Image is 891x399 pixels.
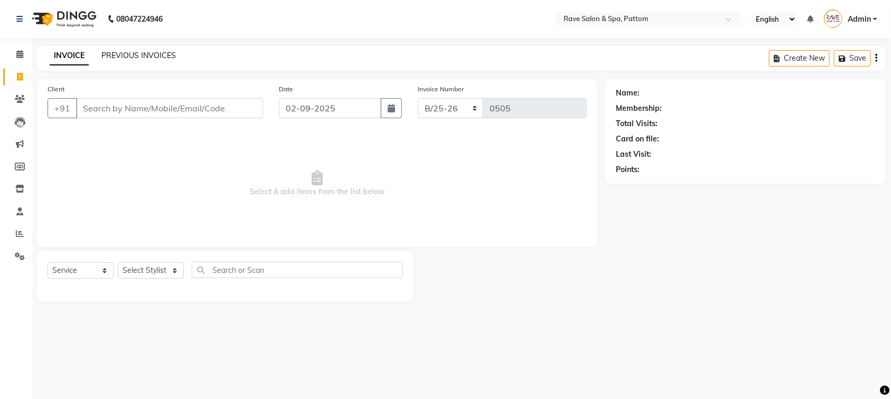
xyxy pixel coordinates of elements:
[116,4,163,34] b: 08047224946
[279,84,293,94] label: Date
[48,84,64,94] label: Client
[48,98,77,118] button: +91
[192,262,403,278] input: Search or Scan
[769,50,830,66] button: Create New
[834,50,871,66] button: Save
[616,164,640,175] div: Points:
[50,46,89,65] a: INVOICE
[76,98,263,118] input: Search by Name/Mobile/Email/Code
[848,14,871,25] span: Admin
[616,149,651,160] div: Last Visit:
[824,9,842,28] img: Admin
[616,88,640,99] div: Name:
[418,84,464,94] label: Invoice Number
[616,118,658,129] div: Total Visits:
[48,131,587,236] span: Select & add items from the list below
[616,103,662,114] div: Membership:
[616,134,659,145] div: Card on file:
[101,51,176,60] a: PREVIOUS INVOICES
[27,4,99,34] img: logo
